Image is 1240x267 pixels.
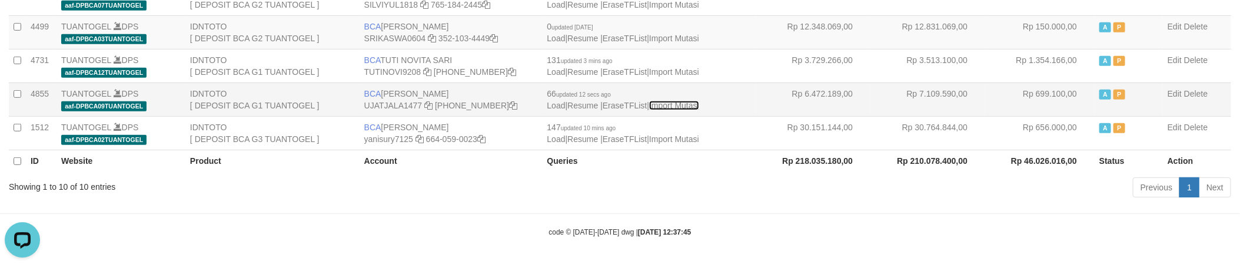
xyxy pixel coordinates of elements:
[26,49,56,83] td: 4731
[364,134,413,144] a: yanisury7125
[567,67,598,77] a: Resume
[1113,123,1125,133] span: Paused
[61,101,147,111] span: aaf-DPBCA09TUANTOGEL
[1113,90,1125,100] span: Paused
[547,123,699,144] span: | | |
[547,89,699,110] span: | | |
[56,116,185,150] td: DPS
[61,22,111,31] a: TUANTOGEL
[870,83,985,116] td: Rp 7.109.590,00
[547,101,566,110] a: Load
[547,89,611,98] span: 66
[61,135,147,145] span: aaf-DPBCA02TUANTOGEL
[185,49,360,83] td: IDNTOTO [ DEPOSIT BCA G1 TUANTOGEL ]
[567,134,598,144] a: Resume
[185,116,360,150] td: IDNTOTO [ DEPOSIT BCA G3 TUANTOGEL ]
[509,101,517,110] a: Copy 4062238953 to clipboard
[1133,177,1180,197] a: Previous
[756,150,870,172] th: Rp 218.035.180,00
[1168,22,1182,31] a: Edit
[1099,56,1111,66] span: Active
[364,123,381,132] span: BCA
[360,83,543,116] td: [PERSON_NAME] [PHONE_NUMBER]
[26,116,56,150] td: 1512
[1184,22,1208,31] a: Delete
[603,134,647,144] a: EraseTFList
[561,125,616,131] span: updated 10 mins ago
[61,123,111,132] a: TUANTOGEL
[360,15,543,49] td: [PERSON_NAME] 352-103-4449
[1099,90,1111,100] span: Active
[603,34,647,43] a: EraseTFList
[61,55,111,65] a: TUANTOGEL
[1168,123,1182,132] a: Edit
[185,15,360,49] td: IDNTOTO [ DEPOSIT BCA G2 TUANTOGEL ]
[56,49,185,83] td: DPS
[547,22,699,43] span: | | |
[567,34,598,43] a: Resume
[543,150,756,172] th: Queries
[870,49,985,83] td: Rp 3.513.100,00
[1184,89,1208,98] a: Delete
[603,101,647,110] a: EraseTFList
[364,55,381,65] span: BCA
[1113,22,1125,32] span: Paused
[61,89,111,98] a: TUANTOGEL
[61,1,147,11] span: aaf-DPBCA07TUANTOGEL
[567,101,598,110] a: Resume
[556,91,611,98] span: updated 12 secs ago
[1095,150,1163,172] th: Status
[985,83,1095,116] td: Rp 699.100,00
[1199,177,1231,197] a: Next
[870,15,985,49] td: Rp 12.831.069,00
[547,55,699,77] span: | | |
[1168,89,1182,98] a: Edit
[508,67,516,77] a: Copy 5665095298 to clipboard
[561,58,613,64] span: updated 3 mins ago
[985,150,1095,172] th: Rp 46.026.016,00
[549,228,692,236] small: code © [DATE]-[DATE] dwg |
[756,116,870,150] td: Rp 30.151.144,00
[26,15,56,49] td: 4499
[61,34,147,44] span: aaf-DPBCA03TUANTOGEL
[985,49,1095,83] td: Rp 1.354.166,00
[870,116,985,150] td: Rp 30.764.844,00
[360,150,543,172] th: Account
[56,15,185,49] td: DPS
[364,34,426,43] a: SRIKASWA0604
[547,55,613,65] span: 131
[360,49,543,83] td: TUTI NOVITA SARI [PHONE_NUMBER]
[423,67,431,77] a: Copy TUTINOVI9208 to clipboard
[56,150,185,172] th: Website
[477,134,486,144] a: Copy 6640590023 to clipboard
[985,15,1095,49] td: Rp 150.000,00
[56,83,185,116] td: DPS
[490,34,498,43] a: Copy 3521034449 to clipboard
[364,101,423,110] a: UJATJALA1477
[547,67,566,77] a: Load
[26,83,56,116] td: 4855
[9,176,508,193] div: Showing 1 to 10 of 10 entries
[649,101,699,110] a: Import Mutasi
[1099,22,1111,32] span: Active
[26,150,56,172] th: ID
[649,67,699,77] a: Import Mutasi
[985,116,1095,150] td: Rp 656.000,00
[415,134,424,144] a: Copy yanisury7125 to clipboard
[547,34,566,43] a: Load
[1179,177,1199,197] a: 1
[1184,123,1208,132] a: Delete
[756,83,870,116] td: Rp 6.472.189,00
[756,49,870,83] td: Rp 3.729.266,00
[649,134,699,144] a: Import Mutasi
[756,15,870,49] td: Rp 12.348.069,00
[1168,55,1182,65] a: Edit
[61,68,147,78] span: aaf-DPBCA12TUANTOGEL
[185,150,360,172] th: Product
[547,134,566,144] a: Load
[649,34,699,43] a: Import Mutasi
[603,67,647,77] a: EraseTFList
[870,150,985,172] th: Rp 210.078.400,00
[364,89,381,98] span: BCA
[547,123,616,132] span: 147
